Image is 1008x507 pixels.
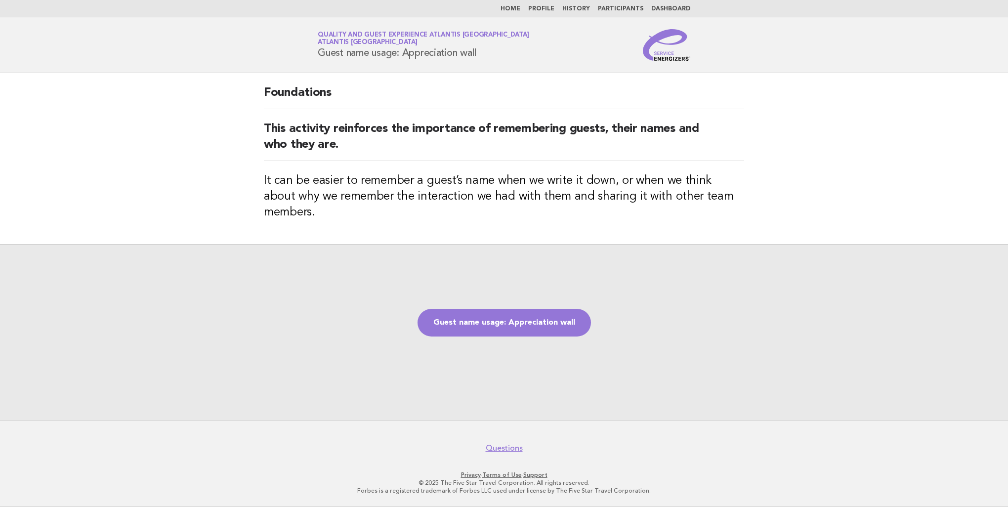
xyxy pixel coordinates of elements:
[528,6,554,12] a: Profile
[501,6,520,12] a: Home
[523,471,547,478] a: Support
[202,471,806,479] p: · ·
[482,471,522,478] a: Terms of Use
[562,6,590,12] a: History
[318,32,529,58] h1: Guest name usage: Appreciation wall
[461,471,481,478] a: Privacy
[202,479,806,487] p: © 2025 The Five Star Travel Corporation. All rights reserved.
[598,6,643,12] a: Participants
[318,40,418,46] span: Atlantis [GEOGRAPHIC_DATA]
[264,85,744,109] h2: Foundations
[643,29,690,61] img: Service Energizers
[264,121,744,161] h2: This activity reinforces the importance of remembering guests, their names and who they are.
[264,173,744,220] h3: It can be easier to remember a guest’s name when we write it down, or when we think about why we ...
[202,487,806,495] p: Forbes is a registered trademark of Forbes LLC used under license by The Five Star Travel Corpora...
[486,443,523,453] a: Questions
[418,309,591,337] a: Guest name usage: Appreciation wall
[651,6,690,12] a: Dashboard
[318,32,529,45] a: Quality and Guest Experience Atlantis [GEOGRAPHIC_DATA]Atlantis [GEOGRAPHIC_DATA]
